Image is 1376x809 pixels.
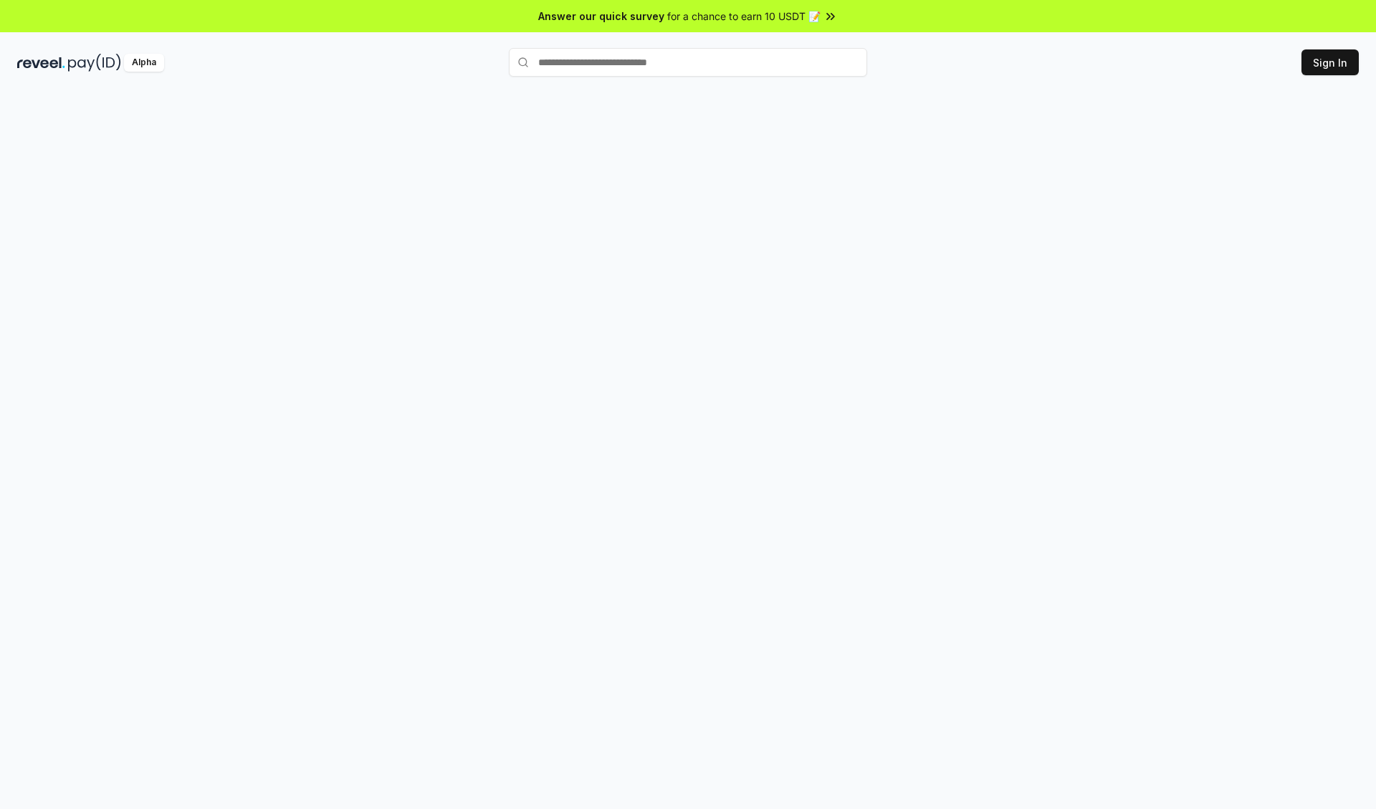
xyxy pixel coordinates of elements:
img: pay_id [68,54,121,72]
button: Sign In [1301,49,1359,75]
span: for a chance to earn 10 USDT 📝 [667,9,821,24]
span: Answer our quick survey [538,9,664,24]
img: reveel_dark [17,54,65,72]
div: Alpha [124,54,164,72]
